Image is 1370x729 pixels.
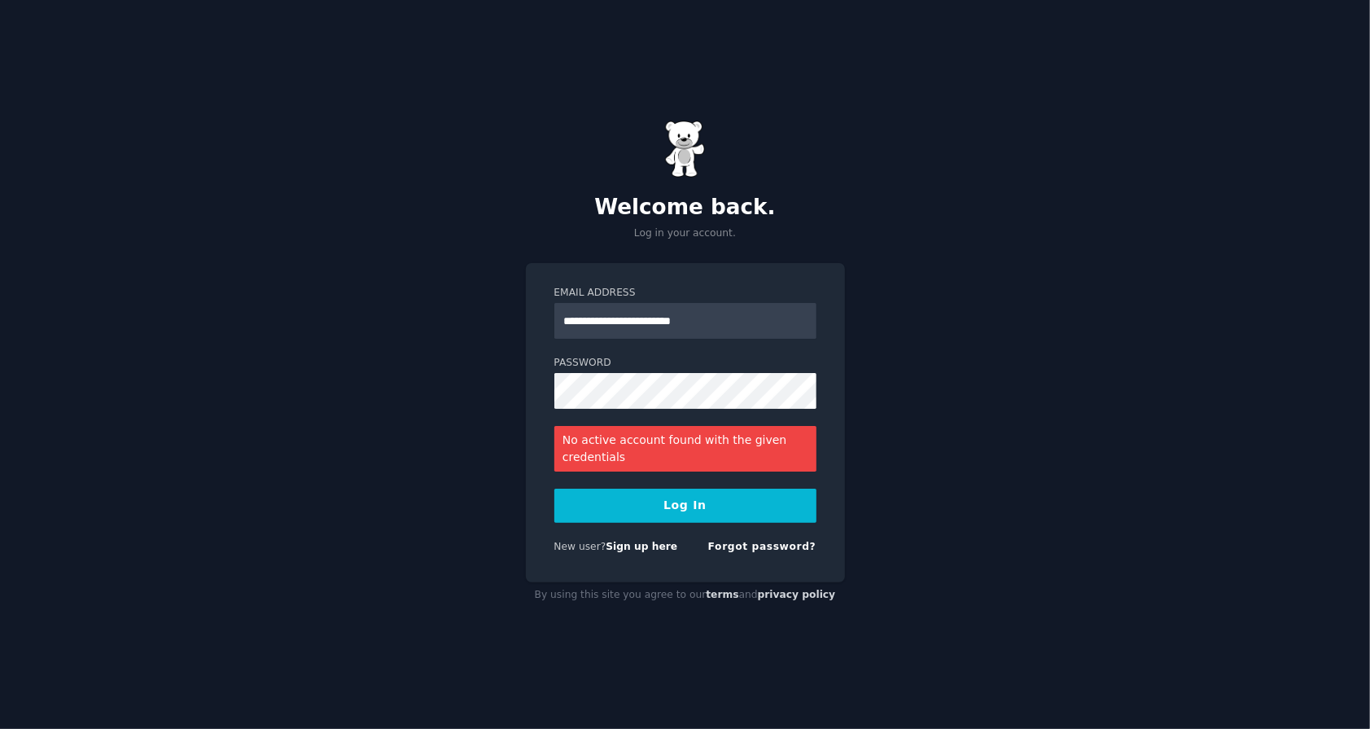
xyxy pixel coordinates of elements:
[706,589,738,600] a: terms
[606,541,677,552] a: Sign up here
[526,582,845,608] div: By using this site you agree to our and
[554,356,816,371] label: Password
[554,426,816,472] div: No active account found with the given credentials
[554,286,816,301] label: Email Address
[526,195,845,221] h2: Welcome back.
[554,541,606,552] span: New user?
[758,589,836,600] a: privacy policy
[665,121,706,178] img: Gummy Bear
[554,489,816,523] button: Log In
[526,226,845,241] p: Log in your account.
[708,541,816,552] a: Forgot password?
